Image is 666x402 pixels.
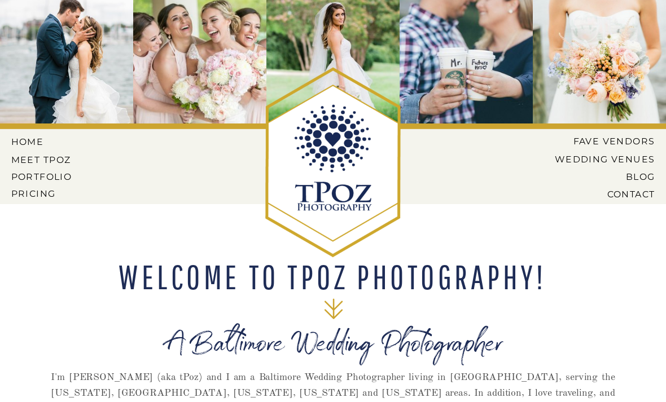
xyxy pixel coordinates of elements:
a: PORTFOLIO [11,172,75,182]
a: BLOG [546,172,655,182]
a: Wedding Venues [538,154,655,164]
h1: A Baltimore Wedding Photographer [82,335,585,373]
a: Fave Vendors [564,136,655,147]
h2: WELCOME TO tPoz Photography! [112,260,554,294]
a: Pricing [11,188,75,198]
a: MEET tPoz [11,154,72,165]
a: CONTACT [568,189,655,199]
a: HOME [11,137,61,147]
